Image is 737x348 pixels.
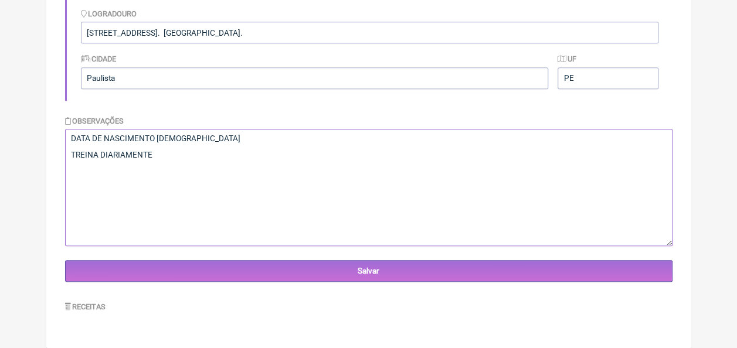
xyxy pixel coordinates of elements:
[65,260,673,282] input: Salvar
[558,54,576,63] label: UF
[81,67,549,89] input: Cidade
[81,22,658,43] input: Logradouro
[65,117,124,125] label: Observações
[65,302,106,311] label: Receitas
[65,129,673,246] textarea: DATA DE NASCIMENTO [DEMOGRAPHIC_DATA]
[81,54,117,63] label: Cidade
[81,9,137,18] label: Logradouro
[558,67,658,89] input: UF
